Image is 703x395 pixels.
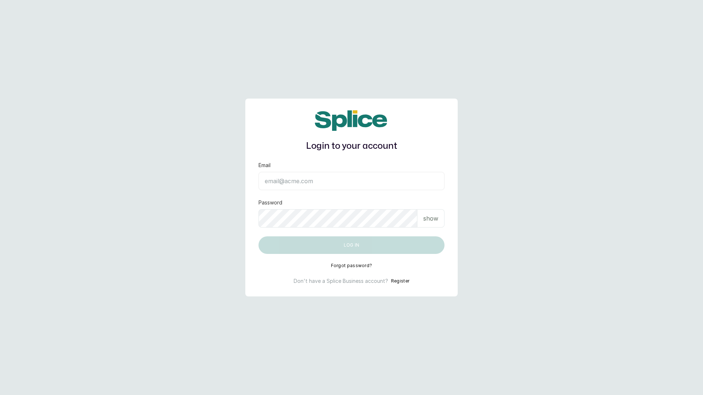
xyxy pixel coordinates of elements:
p: Don't have a Splice Business account? [294,277,388,285]
button: Forgot password? [331,263,372,269]
label: Email [258,162,271,169]
button: Register [391,277,409,285]
p: show [423,214,438,223]
input: email@acme.com [258,172,445,190]
button: Log in [258,236,445,254]
h1: Login to your account [258,140,445,153]
label: Password [258,199,282,206]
